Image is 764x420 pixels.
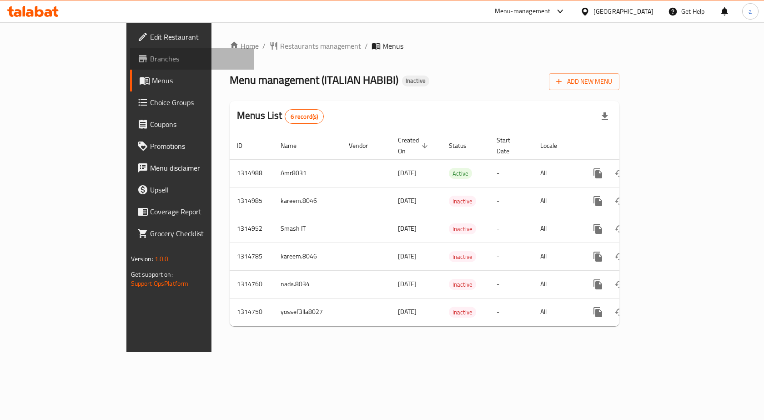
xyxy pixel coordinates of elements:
[230,70,398,90] span: Menu management ( ITALIAN HABIBI )
[580,132,682,160] th: Actions
[281,140,308,151] span: Name
[130,201,254,223] a: Coverage Report
[402,77,429,85] span: Inactive
[449,224,476,234] span: Inactive
[150,228,247,239] span: Grocery Checklist
[131,268,173,280] span: Get support on:
[130,223,254,244] a: Grocery Checklist
[587,218,609,240] button: more
[365,40,368,51] li: /
[285,112,324,121] span: 6 record(s)
[587,301,609,323] button: more
[609,301,631,323] button: Change Status
[449,140,478,151] span: Status
[130,48,254,70] a: Branches
[398,306,417,318] span: [DATE]
[155,253,169,265] span: 1.0.0
[489,243,533,270] td: -
[449,279,476,290] span: Inactive
[449,196,476,207] span: Inactive
[237,109,324,124] h2: Menus List
[609,162,631,184] button: Change Status
[230,40,619,51] nav: breadcrumb
[398,167,417,179] span: [DATE]
[594,106,616,127] div: Export file
[273,243,342,270] td: kareem.8046
[533,159,580,187] td: All
[269,40,361,51] a: Restaurants management
[533,298,580,326] td: All
[398,278,417,290] span: [DATE]
[609,218,631,240] button: Change Status
[150,119,247,130] span: Coupons
[402,76,429,86] div: Inactive
[150,141,247,152] span: Promotions
[449,307,476,318] span: Inactive
[587,246,609,268] button: more
[273,159,342,187] td: Amr8031
[150,31,247,42] span: Edit Restaurant
[495,6,551,17] div: Menu-management
[230,132,682,326] table: enhanced table
[398,223,417,234] span: [DATE]
[150,53,247,64] span: Branches
[398,250,417,262] span: [DATE]
[150,162,247,173] span: Menu disclaimer
[749,6,752,16] span: a
[273,215,342,243] td: Smash IT
[533,270,580,298] td: All
[489,215,533,243] td: -
[130,70,254,91] a: Menus
[398,135,431,157] span: Created On
[587,273,609,295] button: more
[130,157,254,179] a: Menu disclaimer
[449,252,476,262] span: Inactive
[130,26,254,48] a: Edit Restaurant
[556,76,612,87] span: Add New Menu
[533,243,580,270] td: All
[150,97,247,108] span: Choice Groups
[130,135,254,157] a: Promotions
[587,162,609,184] button: more
[533,215,580,243] td: All
[130,179,254,201] a: Upsell
[609,190,631,212] button: Change Status
[587,190,609,212] button: more
[593,6,653,16] div: [GEOGRAPHIC_DATA]
[609,273,631,295] button: Change Status
[150,184,247,195] span: Upsell
[131,253,153,265] span: Version:
[152,75,247,86] span: Menus
[237,140,254,151] span: ID
[273,270,342,298] td: nada.8034
[273,298,342,326] td: yossef3lla8027
[540,140,569,151] span: Locale
[489,298,533,326] td: -
[489,187,533,215] td: -
[497,135,522,157] span: Start Date
[262,40,266,51] li: /
[489,270,533,298] td: -
[549,73,619,90] button: Add New Menu
[609,246,631,268] button: Change Status
[449,223,476,234] div: Inactive
[131,278,189,289] a: Support.OpsPlatform
[449,307,476,318] div: Inactive
[449,168,472,179] span: Active
[533,187,580,215] td: All
[382,40,403,51] span: Menus
[130,113,254,135] a: Coupons
[150,206,247,217] span: Coverage Report
[489,159,533,187] td: -
[398,195,417,207] span: [DATE]
[349,140,380,151] span: Vendor
[273,187,342,215] td: kareem.8046
[285,109,324,124] div: Total records count
[280,40,361,51] span: Restaurants management
[449,196,476,207] div: Inactive
[130,91,254,113] a: Choice Groups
